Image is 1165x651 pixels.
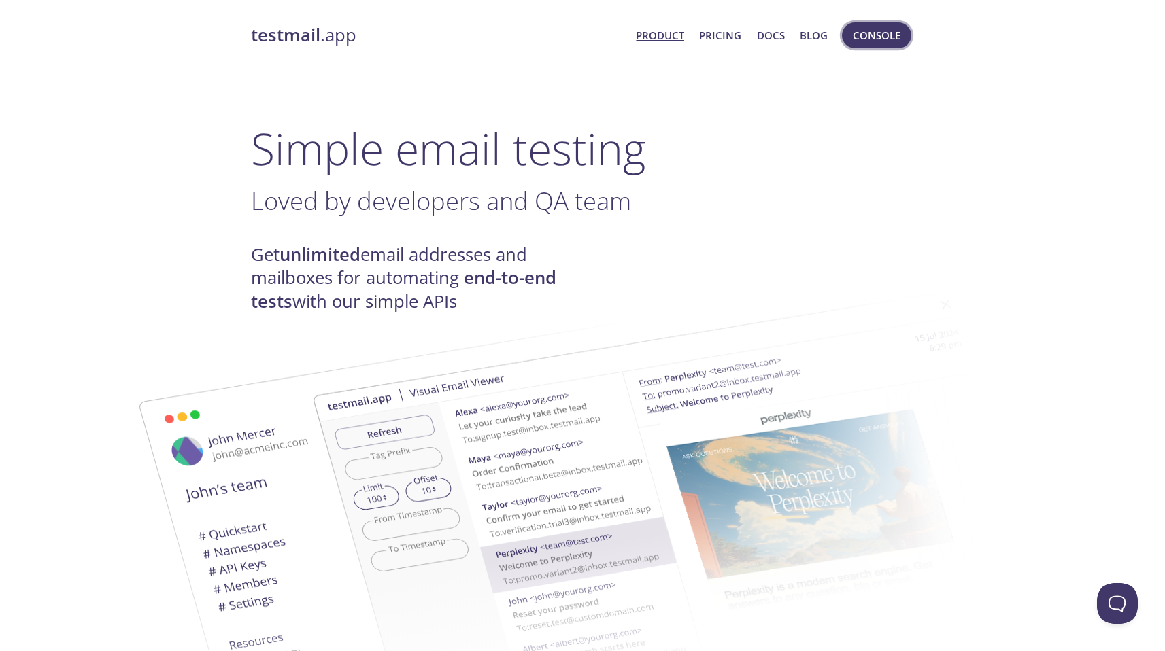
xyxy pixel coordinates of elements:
[251,122,915,175] h1: Simple email testing
[251,243,583,313] h4: Get email addresses and mailboxes for automating with our simple APIs
[853,27,900,44] span: Console
[636,27,684,44] a: Product
[251,24,626,47] a: testmail.app
[251,23,320,47] strong: testmail
[251,183,631,217] span: Loved by developers and QA team
[280,243,360,266] strong: unlimited
[800,27,828,44] a: Blog
[757,27,785,44] a: Docs
[699,27,741,44] a: Pricing
[842,22,911,48] button: Console
[251,266,556,313] strong: end-to-end tests
[1097,583,1138,624] iframe: Help Scout Beacon - Open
